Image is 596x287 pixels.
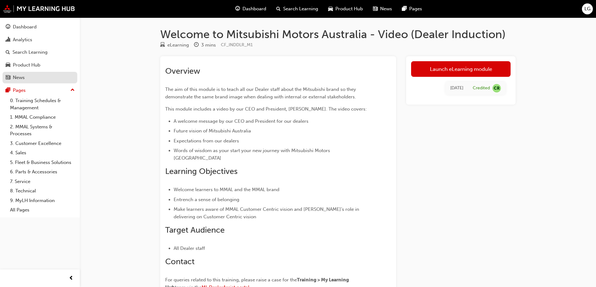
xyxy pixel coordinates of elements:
[8,96,77,112] a: 0. Training Schedules & Management
[167,42,189,49] div: eLearning
[13,62,40,69] div: Product Hub
[165,87,357,100] span: The aim of this module is to teach all our Dealer staff about the Mitsubishi brand so they demons...
[221,42,253,47] span: Learning resource code
[235,5,240,13] span: guage-icon
[6,37,10,43] span: chart-icon
[174,138,239,144] span: Expectations from our dealers
[6,62,10,68] span: car-icon
[3,85,77,96] button: Pages
[276,5,281,13] span: search-icon
[450,85,463,92] div: Thu Apr 13 2023 10:01:00 GMT+1000 (Australian Eastern Standard Time)
[8,205,77,215] a: All Pages
[6,75,10,81] span: news-icon
[584,5,590,12] span: LG
[8,139,77,148] a: 3. Customer Excellence
[174,197,239,202] span: Entrench a sense of belonging
[194,41,216,49] div: Duration
[8,112,77,122] a: 1. MMAL Compliance
[397,2,427,15] a: pages-iconPages
[6,50,10,55] span: search-icon
[174,118,308,124] span: A welcome message by our CEO and President for our dealers
[8,196,77,205] a: 9. MyLH Information
[411,61,511,77] a: Launch eLearning module
[373,5,378,13] span: news-icon
[335,5,363,12] span: Product Hub
[323,2,368,15] a: car-iconProduct Hub
[160,42,165,48] span: learningResourceType_ELEARNING-icon
[160,27,516,41] h1: Welcome to Mitsubishi Motors Australia - Video (Dealer Induction)
[165,225,225,235] span: Target Audience
[70,86,75,94] span: up-icon
[3,20,77,85] button: DashboardAnalyticsSearch LearningProduct HubNews
[8,148,77,158] a: 4. Sales
[165,106,367,112] span: This module includes a video by our CEO and President, [PERSON_NAME]. The video covers:
[8,158,77,167] a: 5. Fleet & Business Solutions
[174,206,360,220] span: Make learners aware of MMAL Customer Centric vision and [PERSON_NAME]’s role in delivering on Cus...
[328,5,333,13] span: car-icon
[473,85,490,91] div: Credited
[160,41,189,49] div: Type
[165,166,237,176] span: Learning Objectives
[582,3,593,14] button: LG
[201,42,216,49] div: 3 mins
[13,23,37,31] div: Dashboard
[283,5,318,12] span: Search Learning
[492,84,501,92] span: null-icon
[3,5,75,13] img: mmal
[380,5,392,12] span: News
[13,74,25,81] div: News
[402,5,407,13] span: pages-icon
[8,186,77,196] a: 8. Technical
[174,128,251,134] span: Future vision of Mitsubishi Australia
[8,167,77,177] a: 6. Parts & Accessories
[3,72,77,83] a: News
[3,47,77,58] a: Search Learning
[174,187,279,192] span: Welcome learners to MMAL and the MMAL brand
[230,2,271,15] a: guage-iconDashboard
[6,88,10,93] span: pages-icon
[271,2,323,15] a: search-iconSearch Learning
[13,49,48,56] div: Search Learning
[165,66,200,76] span: Overview
[3,21,77,33] a: Dashboard
[6,24,10,30] span: guage-icon
[3,59,77,71] a: Product Hub
[3,34,77,46] a: Analytics
[368,2,397,15] a: news-iconNews
[409,5,422,12] span: Pages
[194,42,199,48] span: clock-icon
[174,245,205,251] span: All Dealer staff
[174,148,331,161] span: Words of wisdom as your start your new journey with Mitsubishi Motors [GEOGRAPHIC_DATA]
[8,177,77,186] a: 7. Service
[165,257,195,266] span: Contact
[69,275,74,282] span: prev-icon
[242,5,266,12] span: Dashboard
[8,122,77,139] a: 2. MMAL Systems & Processes
[165,277,297,283] span: For queries related to this training, please raise a case for the
[13,36,32,43] div: Analytics
[13,87,26,94] div: Pages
